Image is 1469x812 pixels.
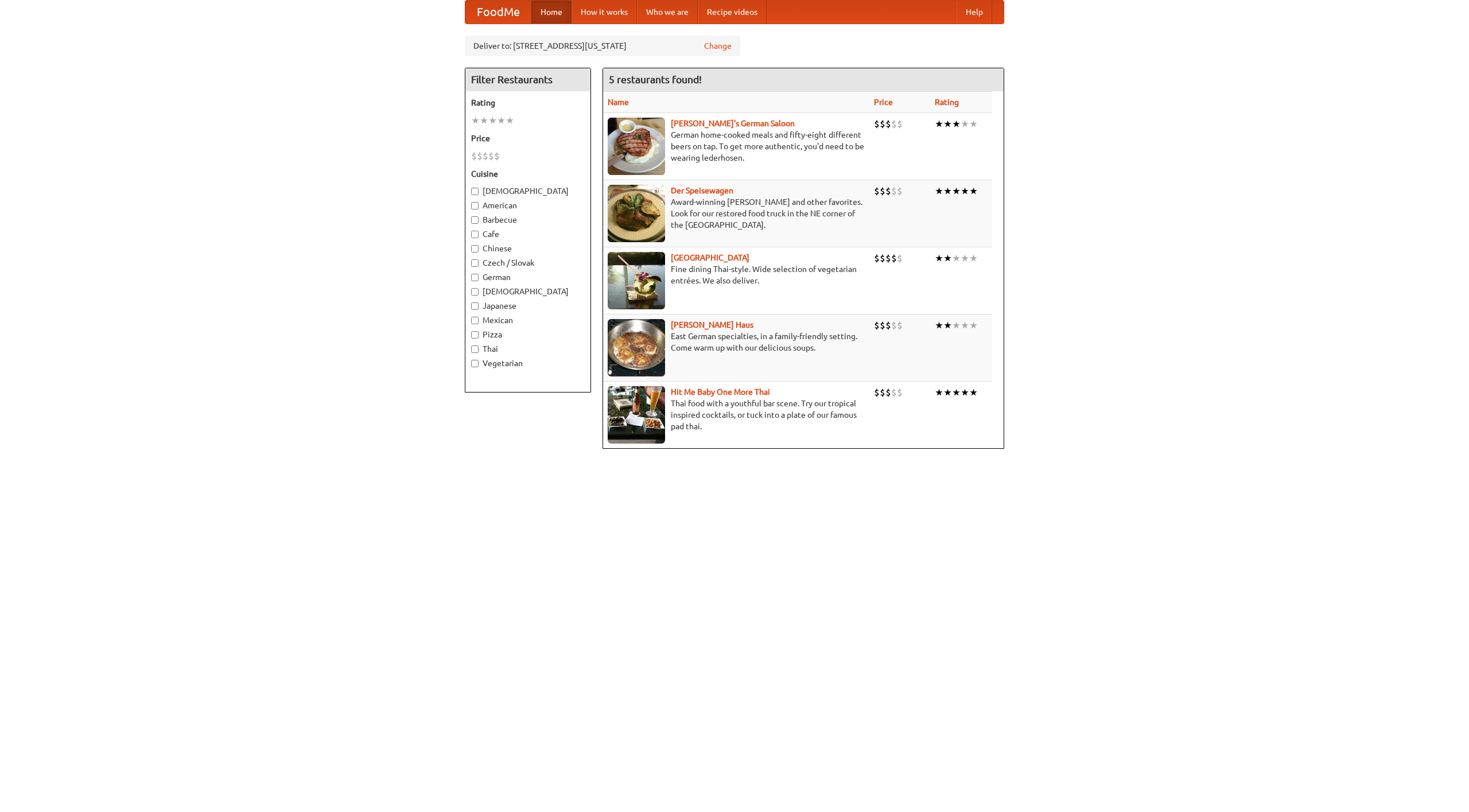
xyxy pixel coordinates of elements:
input: Barbecue [471,216,479,224]
li: ★ [961,118,969,130]
li: $ [885,252,891,265]
li: $ [885,319,891,332]
input: Pizza [471,331,479,339]
a: FoodMe [465,1,531,24]
li: ★ [952,185,961,197]
li: ★ [943,118,952,130]
label: American [471,200,585,211]
input: Czech / Slovak [471,259,479,267]
a: Der Speisewagen [671,186,733,195]
input: Thai [471,345,479,353]
img: esthers.jpg [608,118,665,175]
a: Rating [935,98,959,107]
label: Vegetarian [471,358,585,369]
li: $ [874,319,880,332]
a: How it works [572,1,637,24]
li: ★ [935,319,943,332]
p: Fine dining Thai-style. Wide selection of vegetarian entrées. We also deliver. [608,263,865,286]
label: Chinese [471,243,585,254]
li: ★ [943,252,952,265]
li: ★ [480,114,488,127]
li: ★ [969,319,978,332]
li: $ [477,150,483,162]
h5: Price [471,133,585,144]
li: ★ [961,252,969,265]
li: $ [488,150,494,162]
img: kohlhaus.jpg [608,319,665,376]
input: [DEMOGRAPHIC_DATA] [471,188,479,195]
label: Mexican [471,314,585,326]
a: Recipe videos [698,1,767,24]
label: German [471,271,585,283]
input: American [471,202,479,209]
a: [PERSON_NAME] Haus [671,320,753,329]
a: Price [874,98,893,107]
label: Thai [471,343,585,355]
label: Cafe [471,228,585,240]
img: babythai.jpg [608,386,665,444]
li: ★ [969,118,978,130]
li: $ [885,185,891,197]
a: Change [704,40,732,52]
h5: Cuisine [471,168,585,180]
p: Award-winning [PERSON_NAME] and other favorites. Look for our restored food truck in the NE corne... [608,196,865,231]
li: ★ [961,185,969,197]
li: ★ [488,114,497,127]
li: $ [483,150,488,162]
a: Who we are [637,1,698,24]
div: Deliver to: [STREET_ADDRESS][US_STATE] [465,36,740,56]
li: ★ [943,319,952,332]
li: $ [874,118,880,130]
p: East German specialties, in a family-friendly setting. Come warm up with our delicious soups. [608,331,865,353]
input: Chinese [471,245,479,252]
li: $ [897,185,903,197]
h4: Filter Restaurants [465,68,590,91]
li: $ [874,386,880,399]
li: $ [494,150,500,162]
input: German [471,274,479,281]
label: [DEMOGRAPHIC_DATA] [471,286,585,297]
h5: Rating [471,97,585,108]
input: Mexican [471,317,479,324]
li: $ [897,386,903,399]
img: speisewagen.jpg [608,185,665,242]
label: Japanese [471,300,585,312]
li: ★ [969,252,978,265]
label: [DEMOGRAPHIC_DATA] [471,185,585,197]
li: $ [880,118,885,130]
li: ★ [969,185,978,197]
input: Vegetarian [471,360,479,367]
li: ★ [497,114,506,127]
a: Help [957,1,992,24]
a: Hit Me Baby One More Thai [671,387,770,397]
li: ★ [943,386,952,399]
li: $ [880,252,885,265]
p: German home-cooked meals and fifty-eight different beers on tap. To get more authentic, you'd nee... [608,129,865,164]
li: $ [880,185,885,197]
a: [PERSON_NAME]'s German Saloon [671,119,795,128]
li: ★ [943,185,952,197]
li: ★ [969,386,978,399]
input: [DEMOGRAPHIC_DATA] [471,288,479,296]
li: $ [897,252,903,265]
li: ★ [506,114,514,127]
li: $ [874,185,880,197]
li: $ [891,118,897,130]
input: Japanese [471,302,479,310]
li: $ [874,252,880,265]
li: ★ [952,319,961,332]
li: ★ [961,319,969,332]
li: $ [880,386,885,399]
li: ★ [952,252,961,265]
p: Thai food with a youthful bar scene. Try our tropical inspired cocktails, or tuck into a plate of... [608,398,865,432]
li: $ [885,118,891,130]
ng-pluralize: 5 restaurants found! [609,74,702,85]
li: $ [471,150,477,162]
li: $ [885,386,891,399]
a: [GEOGRAPHIC_DATA] [671,253,749,262]
label: Czech / Slovak [471,257,585,269]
